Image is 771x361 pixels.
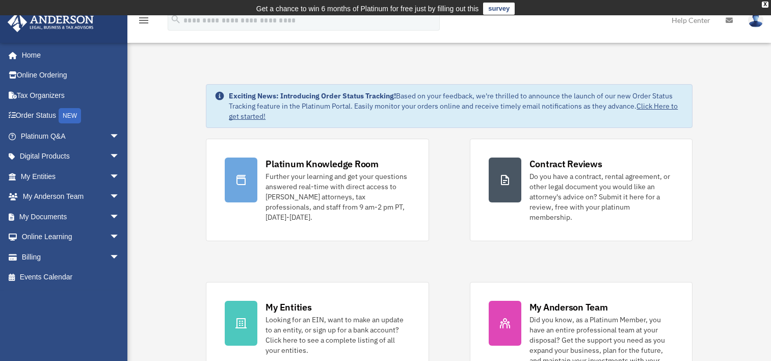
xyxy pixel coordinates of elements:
[7,187,135,207] a: My Anderson Teamarrow_drop_down
[265,315,410,355] div: Looking for an EIN, want to make an update to an entity, or sign up for a bank account? Click her...
[7,45,130,65] a: Home
[7,267,135,288] a: Events Calendar
[229,91,396,100] strong: Exciting News: Introducing Order Status Tracking!
[7,146,135,167] a: Digital Productsarrow_drop_down
[138,18,150,27] a: menu
[529,171,674,222] div: Do you have a contract, rental agreement, or other legal document you would like an attorney's ad...
[110,187,130,208] span: arrow_drop_down
[110,207,130,227] span: arrow_drop_down
[7,126,135,146] a: Platinum Q&Aarrow_drop_down
[59,108,81,123] div: NEW
[529,301,608,314] div: My Anderson Team
[265,158,379,170] div: Platinum Knowledge Room
[7,106,135,126] a: Order StatusNEW
[470,139,693,241] a: Contract Reviews Do you have a contract, rental agreement, or other legal document you would like...
[110,146,130,167] span: arrow_drop_down
[7,247,135,267] a: Billingarrow_drop_down
[206,139,429,241] a: Platinum Knowledge Room Further your learning and get your questions answered real-time with dire...
[170,14,181,25] i: search
[256,3,479,15] div: Get a chance to win 6 months of Platinum for free just by filling out this
[265,171,410,222] div: Further your learning and get your questions answered real-time with direct access to [PERSON_NAM...
[110,166,130,187] span: arrow_drop_down
[5,12,97,32] img: Anderson Advisors Platinum Portal
[483,3,515,15] a: survey
[7,65,135,86] a: Online Ordering
[529,158,602,170] div: Contract Reviews
[110,126,130,147] span: arrow_drop_down
[229,101,678,121] a: Click Here to get started!
[265,301,311,314] div: My Entities
[7,227,135,247] a: Online Learningarrow_drop_down
[7,207,135,227] a: My Documentsarrow_drop_down
[762,2,768,8] div: close
[7,166,135,187] a: My Entitiesarrow_drop_down
[229,91,683,121] div: Based on your feedback, we're thrilled to announce the launch of our new Order Status Tracking fe...
[748,13,763,28] img: User Pic
[110,227,130,248] span: arrow_drop_down
[110,247,130,268] span: arrow_drop_down
[138,14,150,27] i: menu
[7,85,135,106] a: Tax Organizers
